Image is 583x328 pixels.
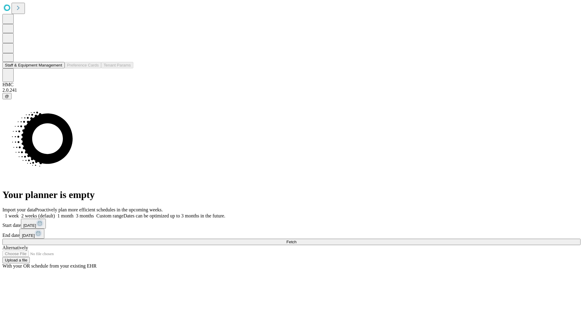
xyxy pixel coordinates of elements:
span: 3 months [76,213,94,218]
button: [DATE] [19,229,44,239]
div: 2.0.241 [2,87,581,93]
button: Preference Cards [65,62,101,68]
span: Custom range [96,213,123,218]
button: @ [2,93,12,99]
span: [DATE] [23,223,36,228]
button: [DATE] [21,219,46,229]
div: End date [2,229,581,239]
span: 1 week [5,213,19,218]
span: With your OR schedule from your existing EHR [2,263,97,268]
h1: Your planner is empty [2,189,581,200]
button: Fetch [2,239,581,245]
span: [DATE] [22,233,35,238]
button: Upload a file [2,257,30,263]
button: Staff & Equipment Management [2,62,65,68]
button: Tenant Params [101,62,133,68]
span: Alternatively [2,245,28,250]
span: Fetch [286,240,296,244]
div: HMC [2,82,581,87]
span: Proactively plan more efficient schedules in the upcoming weeks. [35,207,163,212]
div: Start date [2,219,581,229]
span: 2 weeks (default) [21,213,55,218]
span: Dates can be optimized up to 3 months in the future. [124,213,225,218]
span: Import your data [2,207,35,212]
span: @ [5,94,9,98]
span: 1 month [57,213,73,218]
